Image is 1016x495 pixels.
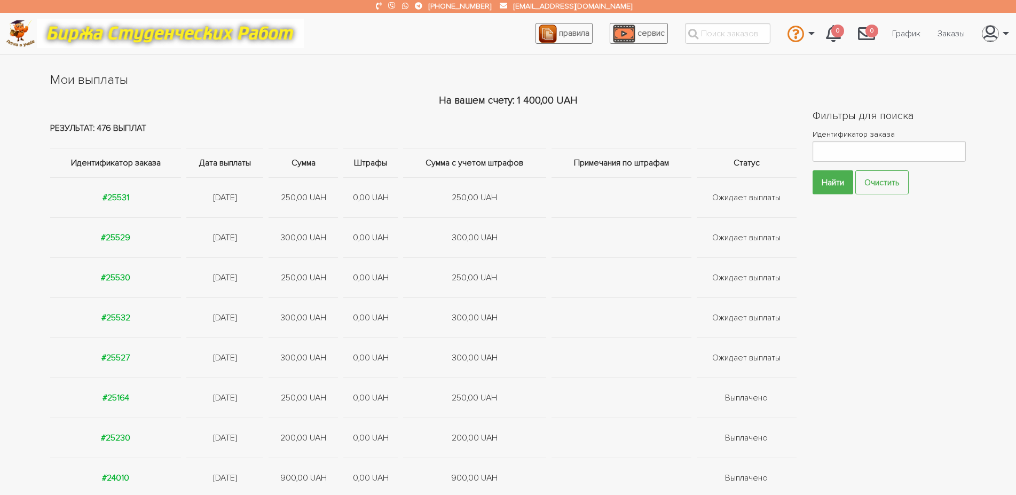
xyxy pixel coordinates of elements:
td: Ожидает выплаты [694,297,797,337]
a: #25532 [101,312,130,323]
td: [DATE] [184,378,266,418]
a: #25529 [101,232,130,243]
td: 0,00 UAH [341,177,400,217]
td: 250,00 UAH [266,177,341,217]
td: Ожидает выплаты [694,217,797,257]
img: agreement_icon-feca34a61ba7f3d1581b08bc946b2ec1ccb426f67415f344566775c155b7f62c.png [539,25,557,43]
th: Сумма с учетом штрафов [400,148,549,177]
td: [DATE] [184,177,266,217]
h1: Мои выплаты [50,71,965,89]
th: Статус [694,148,797,177]
td: 250,00 UAH [400,177,549,217]
div: На вашем счету: 1 400,00 UAH [50,93,965,108]
span: сервис [637,28,665,38]
span: правила [559,28,589,38]
td: 300,00 UAH [400,217,549,257]
td: Ожидает выплаты [694,177,797,217]
img: logo-c4363faeb99b52c628a42810ed6dfb4293a56d4e4775eb116515dfe7f33672af.png [6,20,35,47]
td: 300,00 UAH [400,337,549,378]
td: [DATE] [184,418,266,458]
td: Ожидает выплаты [694,257,797,297]
td: Выплачено [694,418,797,458]
th: Сумма [266,148,341,177]
span: 0 [831,25,844,38]
td: [DATE] [184,337,266,378]
a: #25531 [103,192,129,203]
td: 0,00 UAH [341,418,400,458]
a: правила [535,23,593,44]
a: Очистить [855,170,909,194]
h2: Фильтры для поиска [813,108,966,123]
td: 300,00 UAH [266,337,341,378]
th: Штрафы [341,148,400,177]
td: 0,00 UAH [341,217,400,257]
span: 0 [865,25,878,38]
a: #25527 [101,352,130,363]
a: [EMAIL_ADDRESS][DOMAIN_NAME] [514,2,632,11]
a: График [884,23,929,44]
a: 0 [849,19,884,48]
a: сервис [610,23,668,44]
td: 200,00 UAH [400,418,549,458]
a: [PHONE_NUMBER] [429,2,491,11]
img: play_icon-49f7f135c9dc9a03216cfdbccbe1e3994649169d890fb554cedf0eac35a01ba8.png [613,25,635,43]
a: #24010 [102,473,129,483]
td: 250,00 UAH [266,257,341,297]
td: 250,00 UAH [400,257,549,297]
th: Примечания по штрафам [549,148,694,177]
a: 0 [817,19,849,48]
td: Результат: 476 выплат [50,108,796,148]
td: 300,00 UAH [266,297,341,337]
a: #25530 [101,272,130,283]
td: 0,00 UAH [341,378,400,418]
td: [DATE] [184,257,266,297]
td: 300,00 UAH [266,217,341,257]
td: 0,00 UAH [341,257,400,297]
a: #25164 [103,392,129,403]
a: Заказы [929,23,973,44]
td: 250,00 UAH [400,378,549,418]
th: Идентификатор заказа [50,148,184,177]
td: [DATE] [184,297,266,337]
a: #25230 [101,433,130,443]
td: [DATE] [184,217,266,257]
td: 300,00 UAH [400,297,549,337]
td: Ожидает выплаты [694,337,797,378]
label: Идентификатор заказа [813,128,966,141]
img: motto-12e01f5a76059d5f6a28199ef077b1f78e012cfde436ab5cf1d4517935686d32.gif [37,19,304,48]
input: Поиск заказов [685,23,770,44]
td: 0,00 UAH [341,297,400,337]
input: Найти [813,170,853,194]
th: Дата выплаты [184,148,266,177]
td: 250,00 UAH [266,378,341,418]
td: Выплачено [694,378,797,418]
td: 200,00 UAH [266,418,341,458]
td: 0,00 UAH [341,337,400,378]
